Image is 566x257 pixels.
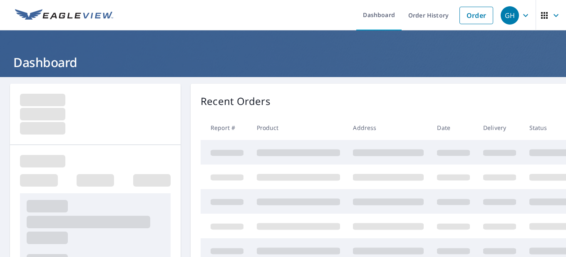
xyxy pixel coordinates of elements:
a: Order [459,7,493,24]
img: EV Logo [15,9,113,22]
p: Recent Orders [201,94,271,109]
th: Product [250,115,347,140]
th: Delivery [477,115,523,140]
h1: Dashboard [10,54,556,71]
th: Report # [201,115,250,140]
th: Address [346,115,430,140]
th: Date [430,115,477,140]
div: GH [501,6,519,25]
